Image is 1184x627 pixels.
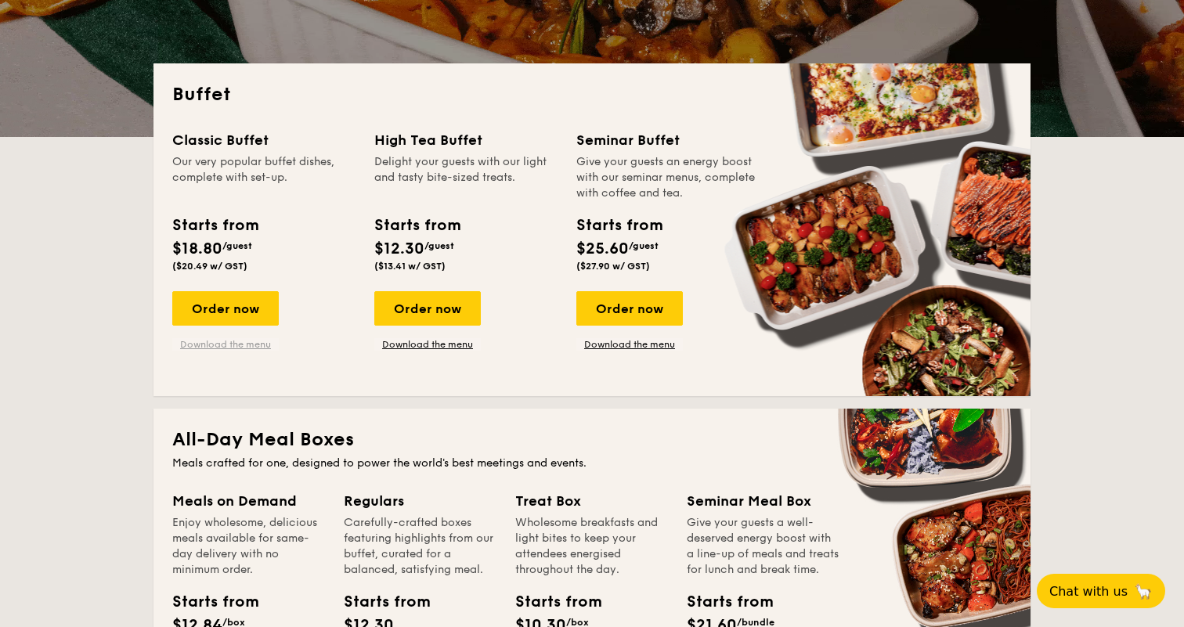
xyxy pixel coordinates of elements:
[172,261,247,272] span: ($20.49 w/ GST)
[576,338,683,351] a: Download the menu
[576,214,662,237] div: Starts from
[576,129,760,151] div: Seminar Buffet
[687,490,839,512] div: Seminar Meal Box
[172,490,325,512] div: Meals on Demand
[576,240,629,258] span: $25.60
[344,490,496,512] div: Regulars
[172,456,1012,471] div: Meals crafted for one, designed to power the world's best meetings and events.
[172,427,1012,452] h2: All-Day Meal Boxes
[374,291,481,326] div: Order now
[374,214,460,237] div: Starts from
[172,240,222,258] span: $18.80
[172,154,356,201] div: Our very popular buffet dishes, complete with set-up.
[344,515,496,578] div: Carefully-crafted boxes featuring highlights from our buffet, curated for a balanced, satisfying ...
[424,240,454,251] span: /guest
[1049,584,1128,599] span: Chat with us
[344,590,414,614] div: Starts from
[1037,574,1165,608] button: Chat with us🦙
[687,590,757,614] div: Starts from
[1134,582,1153,600] span: 🦙
[374,261,446,272] span: ($13.41 w/ GST)
[687,515,839,578] div: Give your guests a well-deserved energy boost with a line-up of meals and treats for lunch and br...
[172,515,325,578] div: Enjoy wholesome, delicious meals available for same-day delivery with no minimum order.
[374,240,424,258] span: $12.30
[374,129,558,151] div: High Tea Buffet
[172,129,356,151] div: Classic Buffet
[576,154,760,201] div: Give your guests an energy boost with our seminar menus, complete with coffee and tea.
[172,590,243,614] div: Starts from
[172,338,279,351] a: Download the menu
[515,590,586,614] div: Starts from
[576,261,650,272] span: ($27.90 w/ GST)
[172,291,279,326] div: Order now
[222,240,252,251] span: /guest
[172,82,1012,107] h2: Buffet
[629,240,659,251] span: /guest
[515,490,668,512] div: Treat Box
[172,214,258,237] div: Starts from
[374,338,481,351] a: Download the menu
[374,154,558,201] div: Delight your guests with our light and tasty bite-sized treats.
[515,515,668,578] div: Wholesome breakfasts and light bites to keep your attendees energised throughout the day.
[576,291,683,326] div: Order now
